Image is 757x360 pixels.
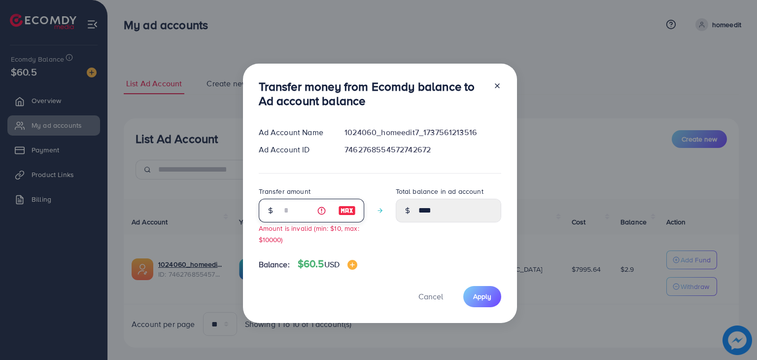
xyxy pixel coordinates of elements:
div: 7462768554572742672 [337,144,509,155]
h4: $60.5 [298,258,357,270]
h3: Transfer money from Ecomdy balance to Ad account balance [259,79,485,108]
label: Transfer amount [259,186,310,196]
div: Ad Account ID [251,144,337,155]
img: image [338,205,356,216]
button: Apply [463,286,501,307]
button: Cancel [406,286,455,307]
span: Apply [473,291,491,301]
div: 1024060_homeedit7_1737561213516 [337,127,509,138]
img: image [347,260,357,270]
span: Balance: [259,259,290,270]
small: Amount is invalid (min: $10, max: $10000) [259,223,359,244]
span: USD [324,259,340,270]
label: Total balance in ad account [396,186,483,196]
span: Cancel [418,291,443,302]
div: Ad Account Name [251,127,337,138]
